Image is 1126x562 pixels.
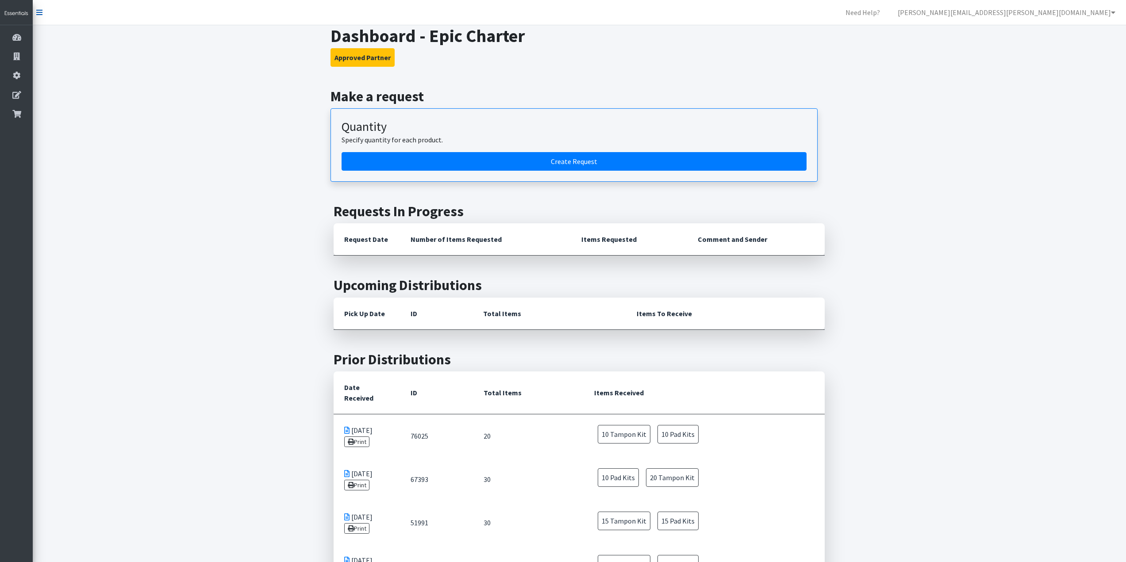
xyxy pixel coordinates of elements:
a: Print [344,436,369,447]
h2: Make a request [330,88,828,105]
a: Print [344,480,369,490]
th: Comment and Sender [687,223,825,256]
a: [PERSON_NAME][EMAIL_ADDRESS][PERSON_NAME][DOMAIN_NAME] [891,4,1122,21]
button: Approved Partner [330,48,395,67]
p: Specify quantity for each product. [342,134,807,145]
th: Date Received [334,371,400,414]
th: Request Date [334,223,400,256]
span: 10 Pad Kits [598,468,639,487]
th: ID [400,298,472,330]
th: ID [400,371,473,414]
img: HumanEssentials [4,10,29,17]
a: Create a request by quantity [342,152,807,171]
td: [DATE] [334,458,400,501]
th: Pick Up Date [334,298,400,330]
span: 15 Pad Kits [657,512,699,530]
th: Number of Items Requested [400,223,571,256]
td: 30 [473,458,584,501]
a: Print [344,523,369,534]
span: 10 Pad Kits [657,425,699,443]
h2: Prior Distributions [334,351,825,368]
h2: Upcoming Distributions [334,277,825,294]
td: 20 [473,414,584,458]
a: Need Help? [838,4,887,21]
span: 20 Tampon Kit [646,468,699,487]
td: 76025 [400,414,473,458]
td: 51991 [400,501,473,544]
h1: Dashboard - Epic Charter [330,25,828,46]
th: Total Items [473,371,584,414]
th: Items To Receive [626,298,825,330]
th: Items Received [584,371,825,414]
td: 30 [473,501,584,544]
td: [DATE] [334,501,400,544]
th: Items Requested [571,223,687,256]
span: 15 Tampon Kit [598,512,650,530]
h2: Requests In Progress [334,203,825,220]
span: 10 Tampon Kit [598,425,650,443]
td: [DATE] [334,414,400,458]
th: Total Items [473,298,626,330]
h3: Quantity [342,119,807,134]
td: 67393 [400,458,473,501]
